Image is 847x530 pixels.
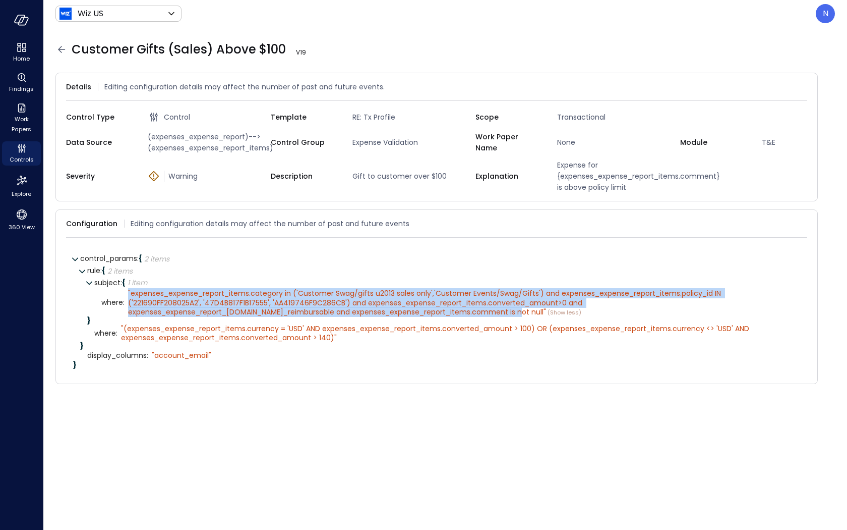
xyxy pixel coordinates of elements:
div: Control [148,111,271,123]
span: Expense Validation [348,137,475,148]
div: 2 items [107,268,133,275]
span: : [123,297,125,307]
span: Description [271,171,336,182]
span: expenses_expense_report_items.category in ('Customer Swag/gifts u2013 sales only','Customer Event... [128,288,723,316]
div: 1 item [128,279,147,286]
span: None [553,137,680,148]
span: Gift to customer over $100 [348,171,475,182]
span: Severity [66,171,132,182]
div: " (expenses_expense_report_items.currency = 'USD' AND expenses_expense_report_items.converted_amo... [121,324,788,342]
span: Controls [10,154,34,165]
span: Module [680,137,746,148]
span: : [100,266,102,276]
span: 360 View [9,222,35,232]
span: control_params [80,253,139,263]
div: 2 items [144,255,169,262]
span: Control Type [66,112,132,123]
div: } [80,342,800,349]
img: Icon [59,8,72,20]
span: V 19 [292,47,310,58]
span: where [94,330,117,337]
span: (Show less) [546,308,581,316]
span: Home [13,54,30,64]
div: " [128,289,788,317]
span: Work Papers [6,114,37,134]
span: Editing configuration details may affect the number of past and future events. [104,81,385,92]
div: Warning [148,171,271,182]
span: : [147,350,148,360]
span: Transactional [553,112,680,123]
span: { [139,253,142,263]
span: Scope [475,112,541,123]
span: rule [87,266,102,276]
div: Explore [2,172,41,200]
span: Editing configuration details may affect the number of past and future events [131,218,409,229]
span: where [101,299,125,306]
span: Details [66,81,91,92]
div: Home [2,40,41,65]
span: : [137,253,139,263]
span: : [120,278,122,288]
div: Noy Vadai [816,4,835,23]
div: } [87,317,800,324]
div: Findings [2,71,41,95]
p: N [823,8,828,20]
span: Work Paper Name [475,131,541,153]
span: Control Group [271,137,336,148]
span: Expense for {expenses_expense_report_items.comment} is above policy limit [553,160,680,193]
span: Findings [9,84,34,94]
span: Data Source [66,137,132,148]
span: RE: Tx Profile [348,112,475,123]
span: Customer Gifts (Sales) Above $100 [72,41,310,58]
div: Work Papers [2,101,41,135]
p: Wiz US [78,8,103,20]
span: display_columns [87,352,148,359]
span: Explore [12,189,31,199]
div: Controls [2,141,41,166]
span: Configuration [66,218,117,229]
span: { [102,266,105,276]
div: } [73,361,800,368]
span: { [122,278,126,288]
span: subject [94,278,122,288]
span: Explanation [475,171,541,182]
div: " account_email" [152,351,211,360]
div: 360 View [2,206,41,233]
span: Template [271,112,336,123]
span: : [116,328,117,338]
span: (expenses_expense_report)-->(expenses_expense_report_items) [144,131,271,153]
